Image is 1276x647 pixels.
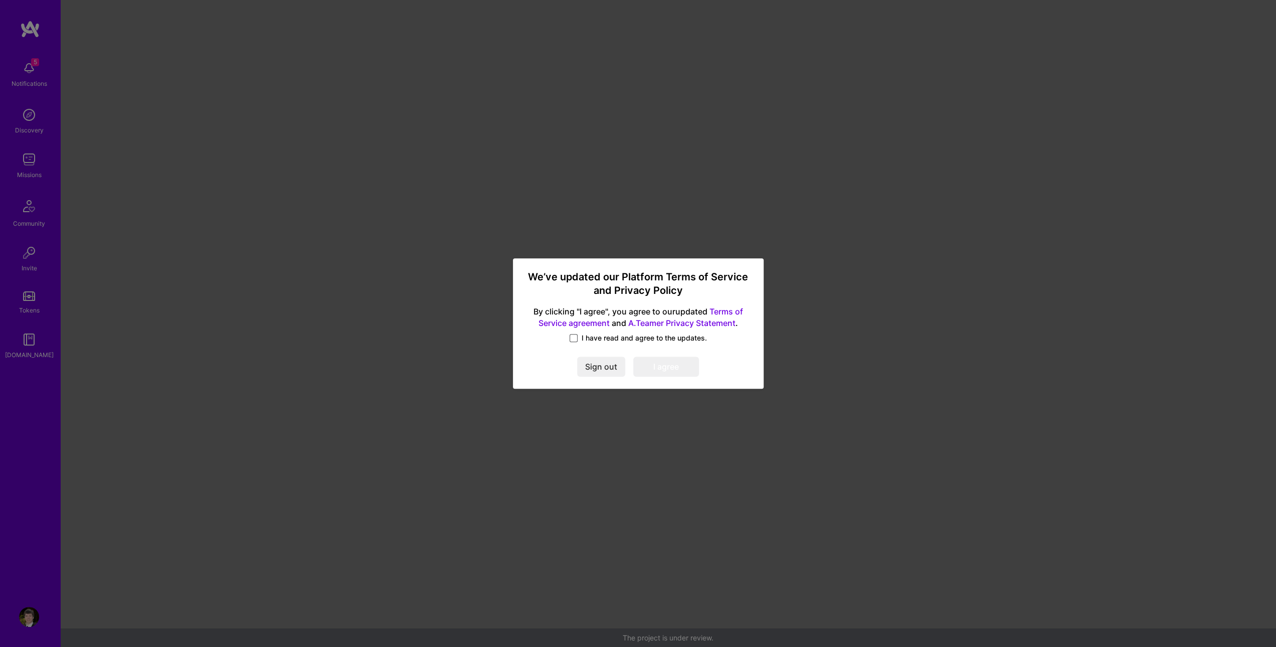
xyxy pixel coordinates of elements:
a: A.Teamer Privacy Statement [628,318,736,328]
button: Sign out [577,357,625,377]
h3: We’ve updated our Platform Terms of Service and Privacy Policy [525,270,752,298]
a: Terms of Service agreement [538,306,743,328]
span: By clicking "I agree", you agree to our updated and . [525,306,752,329]
button: I agree [633,357,699,377]
span: I have read and agree to the updates. [582,333,707,343]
